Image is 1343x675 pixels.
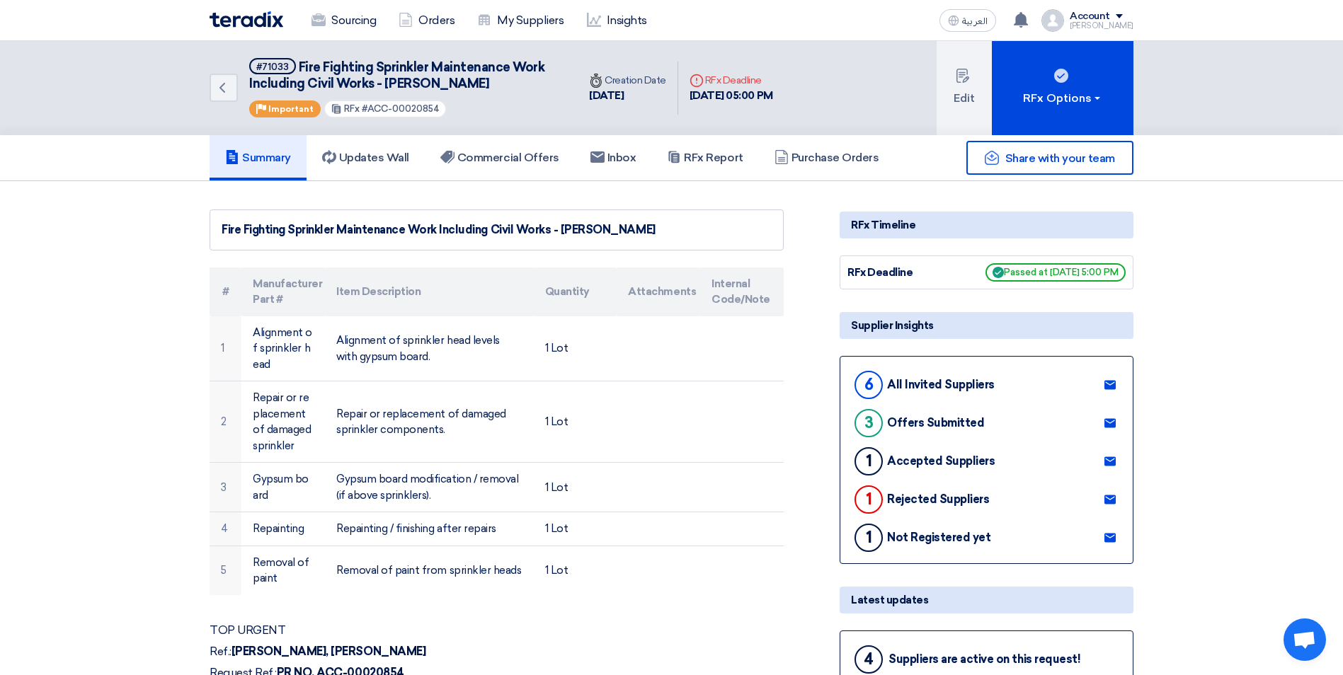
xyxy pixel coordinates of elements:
td: Removal of paint from sprinkler heads [325,546,533,595]
button: Edit [937,41,992,135]
p: Ref.: [210,645,784,659]
td: 2 [210,381,241,463]
td: 3 [210,463,241,512]
div: Not Registered yet [887,531,990,544]
td: 1 Lot [534,512,617,546]
div: #71033 [256,62,289,71]
div: Creation Date [589,73,666,88]
td: Repair or replacement of damaged sprinkler [241,381,325,463]
a: Insights [576,5,658,36]
img: Teradix logo [210,11,283,28]
th: Internal Code/Note [700,267,784,316]
td: Removal of paint [241,546,325,595]
div: All Invited Suppliers [887,378,995,391]
th: Item Description [325,267,533,316]
th: Attachments [617,267,700,316]
strong: [PERSON_NAME], [PERSON_NAME] [232,645,426,658]
button: العربية [939,9,996,32]
td: 5 [210,546,241,595]
a: My Suppliers [466,5,575,36]
span: #ACC-00020854 [362,103,440,114]
div: Accepted Suppliers [887,454,995,468]
div: RFx Deadline [690,73,773,88]
a: RFx Report [651,135,758,180]
td: Repainting [241,512,325,546]
a: Orders [387,5,466,36]
div: RFx Options [1023,90,1103,107]
a: Summary [210,135,307,180]
td: 4 [210,512,241,546]
span: Fire Fighting Sprinkler Maintenance Work Including Civil Works - [PERSON_NAME] [249,59,544,91]
div: Fire Fighting Sprinkler Maintenance Work Including Civil Works - [PERSON_NAME] [222,221,772,238]
span: Passed at [DATE] 5:00 PM [985,263,1126,282]
div: Latest updates [840,587,1133,613]
td: 1 Lot [534,546,617,595]
a: Sourcing [300,5,387,36]
div: Rejected Suppliers [887,492,989,506]
button: RFx Options [992,41,1133,135]
div: [DATE] 05:00 PM [690,88,773,104]
a: Inbox [575,135,652,180]
td: Alignment of sprinkler head [241,316,325,381]
div: [DATE] [589,88,666,104]
h5: Summary [225,151,291,165]
div: Suppliers are active on this request! [888,652,1080,666]
h5: Updates Wall [322,151,409,165]
th: Manufacturer Part # [241,267,325,316]
td: Gypsum board modification / removal (if above sprinklers). [325,463,533,512]
td: Repainting / finishing after repairs [325,512,533,546]
a: Open chat [1284,618,1326,661]
td: Alignment of sprinkler head levels with gypsum board. [325,316,533,381]
div: Account [1070,11,1110,23]
td: 1 Lot [534,316,617,381]
div: 6 [855,371,883,399]
td: 1 Lot [534,381,617,463]
h5: RFx Report [667,151,743,165]
span: Share with your team [1005,151,1115,165]
h5: Purchase Orders [775,151,879,165]
td: 1 Lot [534,463,617,512]
a: Updates Wall [307,135,425,180]
span: العربية [962,16,988,26]
div: Supplier Insights [840,312,1133,339]
td: Repair or replacement of damaged sprinkler components. [325,381,533,463]
a: Purchase Orders [759,135,895,180]
div: Offers Submitted [887,416,984,429]
img: profile_test.png [1041,9,1064,32]
h5: Commercial Offers [440,151,559,165]
div: 1 [855,485,883,514]
a: Commercial Offers [425,135,575,180]
div: 4 [855,645,883,674]
div: [PERSON_NAME] [1070,22,1133,30]
div: RFx Deadline [847,265,954,281]
td: Gypsum board [241,463,325,512]
h5: Fire Fighting Sprinkler Maintenance Work Including Civil Works - Aziz Mall Jeddah [249,58,561,93]
div: 1 [855,447,883,475]
th: # [210,267,241,316]
span: RFx [344,103,360,114]
th: Quantity [534,267,617,316]
td: 1 [210,316,241,381]
div: 3 [855,409,883,437]
div: 1 [855,524,883,552]
div: RFx Timeline [840,212,1133,238]
h5: Inbox [590,151,636,165]
span: Important [268,104,314,114]
p: TOP URGENT [210,623,784,637]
